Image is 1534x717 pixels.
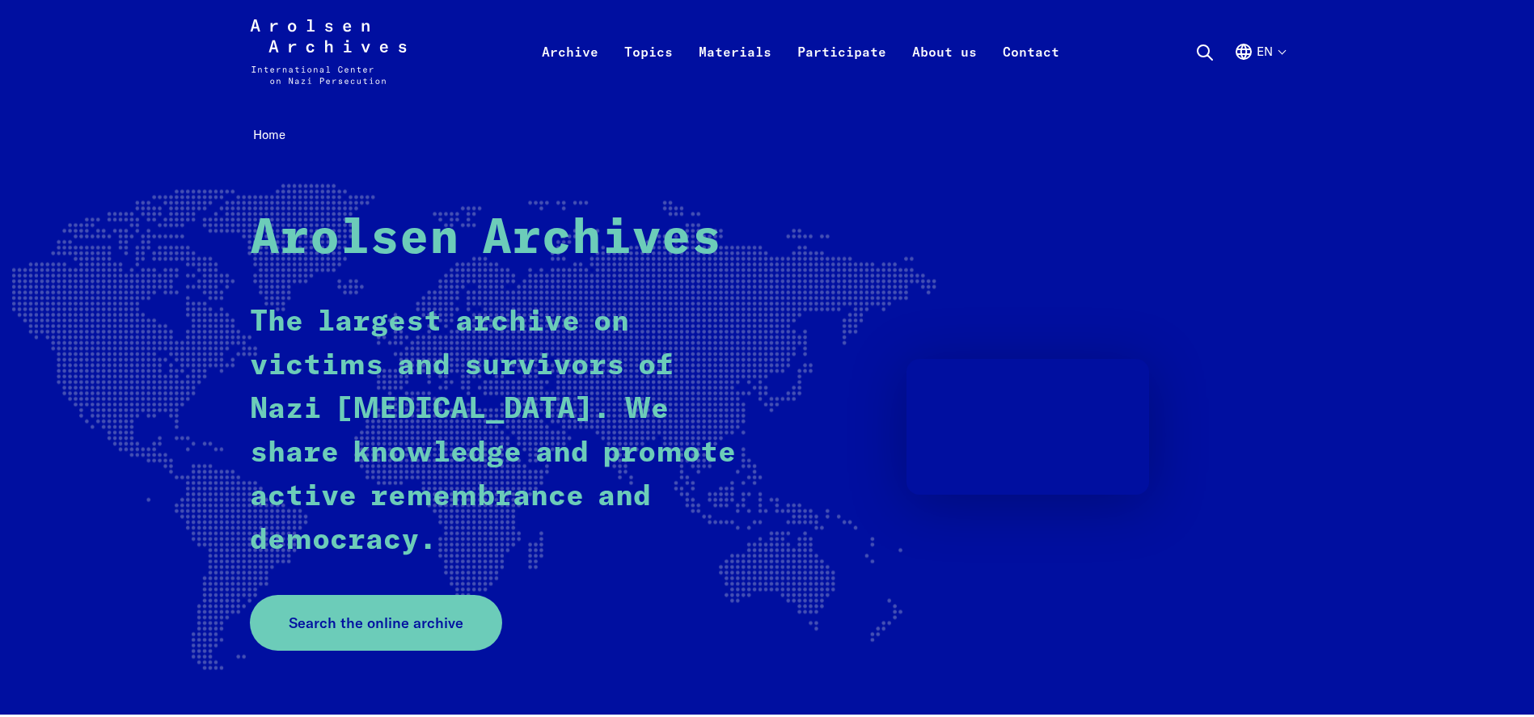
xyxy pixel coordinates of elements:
a: Contact [990,39,1072,103]
strong: Arolsen Archives [250,215,721,264]
nav: Breadcrumb [250,123,1285,148]
span: Home [253,127,285,142]
button: English, language selection [1234,42,1285,100]
nav: Primary [529,19,1072,84]
a: About us [899,39,990,103]
a: Archive [529,39,611,103]
a: Topics [611,39,686,103]
a: Search the online archive [250,595,502,651]
a: Materials [686,39,784,103]
a: Participate [784,39,899,103]
span: Search the online archive [289,612,463,634]
p: The largest archive on victims and survivors of Nazi [MEDICAL_DATA]. We share knowledge and promo... [250,301,739,563]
